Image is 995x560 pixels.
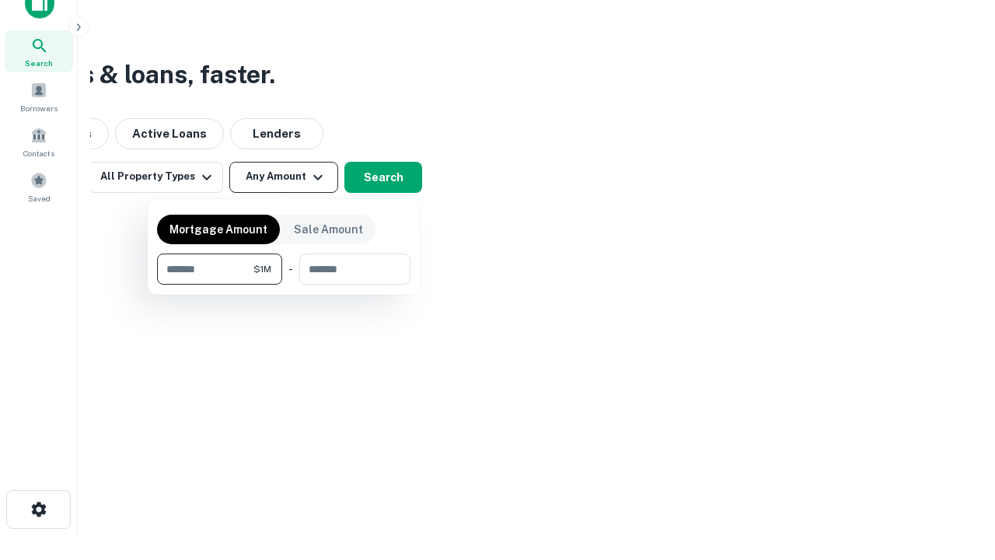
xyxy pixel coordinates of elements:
[917,436,995,510] iframe: Chat Widget
[169,221,267,238] p: Mortgage Amount
[294,221,363,238] p: Sale Amount
[253,262,271,276] span: $1M
[288,254,293,285] div: -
